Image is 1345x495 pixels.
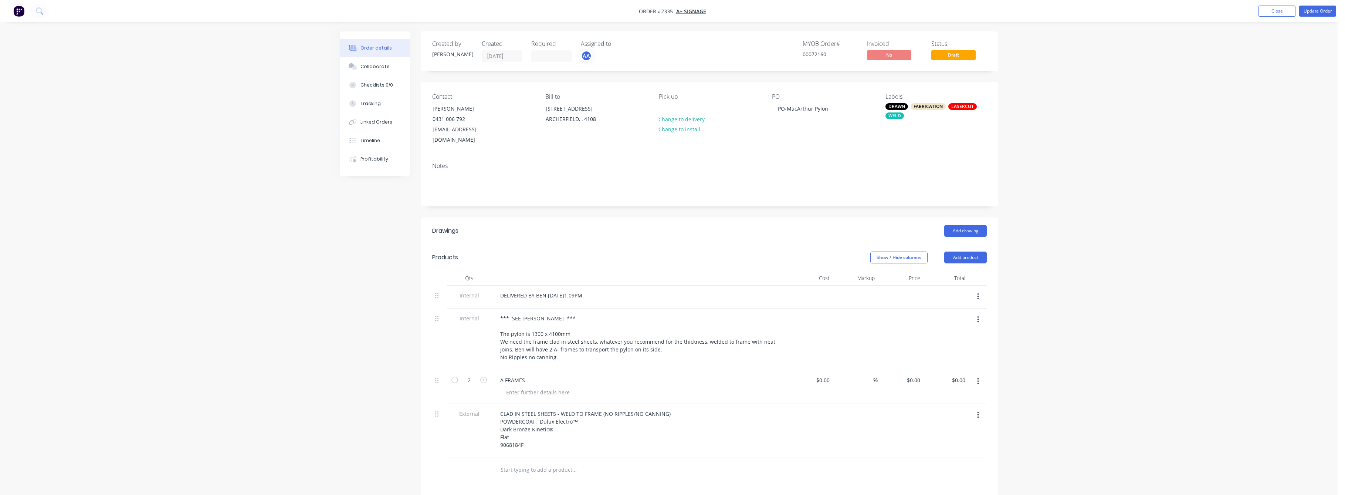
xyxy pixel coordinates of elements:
div: PO [772,93,873,100]
div: Notes [432,162,987,169]
div: PO-MacArthur Pylon [772,103,834,114]
button: Show / Hide columns [870,252,928,263]
div: MYOB Order # [803,40,858,47]
span: Order #2335 - [639,8,676,15]
div: WELD [885,112,904,119]
div: Bill to [545,93,647,100]
div: DRAWN [885,103,908,110]
span: Internal [450,292,488,299]
div: Timeline [360,137,380,144]
span: Internal [450,314,488,322]
span: External [450,410,488,418]
div: Collaborate [360,63,390,70]
div: Invoiced [867,40,922,47]
div: [STREET_ADDRESS]ARCHERFIELD, , 4108 [539,103,613,127]
div: CLAD IN STEEL SHEETS - WELD TO FRAME (NO RIPPLES/NO CANNING) POWDERCOAT: Dulux Electro™ Dark Bron... [494,408,677,450]
span: % [873,376,878,384]
div: A FRAMES [494,375,531,385]
div: Price [878,271,923,286]
button: Tracking [340,94,410,113]
button: Timeline [340,131,410,150]
button: Change to install [655,124,704,134]
div: Profitability [360,156,388,162]
img: Factory [13,6,24,17]
div: [PERSON_NAME] [433,104,494,114]
div: LASERCUT [948,103,977,110]
div: Status [931,40,987,47]
div: Pick up [659,93,760,100]
button: Update Order [1299,6,1336,17]
div: Total [923,271,969,286]
div: [PERSON_NAME]0431 006 792[EMAIL_ADDRESS][DOMAIN_NAME] [426,103,500,145]
div: Order details [360,45,392,51]
span: No [867,50,911,60]
div: DELIVERED BY BEN [DATE]1.09PM [494,290,588,301]
button: Profitability [340,150,410,168]
div: Contact [432,93,533,100]
div: 0431 006 792 [433,114,494,124]
div: Cost [787,271,833,286]
button: Checklists 0/0 [340,76,410,94]
div: Assigned to [581,40,655,47]
div: Markup [833,271,878,286]
button: Order details [340,39,410,57]
button: Add product [944,252,987,263]
button: Close [1258,6,1295,17]
div: FABRICATION [911,103,946,110]
input: Start typing to add a product... [500,462,648,477]
button: AA [581,50,592,61]
button: Add drawing [944,225,987,237]
div: Tracking [360,100,381,107]
div: [EMAIL_ADDRESS][DOMAIN_NAME] [433,124,494,145]
div: *** SEE [PERSON_NAME] *** The pylon is 1300 x 4100mm We need the frame clad in steel sheets, what... [494,313,784,363]
div: Products [432,253,458,262]
div: 00072160 [803,50,858,58]
div: Drawings [432,226,458,235]
div: Created by [432,40,473,47]
div: Checklists 0/0 [360,82,393,88]
div: Qty [447,271,491,286]
div: ARCHERFIELD, , 4108 [546,114,607,124]
div: [PERSON_NAME] [432,50,473,58]
a: A+ Signage [676,8,706,15]
div: Labels [885,93,987,100]
div: Created [482,40,522,47]
div: Linked Orders [360,119,392,125]
button: Collaborate [340,57,410,76]
span: Draft [931,50,976,60]
button: Linked Orders [340,113,410,131]
div: Required [531,40,572,47]
div: [STREET_ADDRESS] [546,104,607,114]
button: Change to delivery [655,114,709,124]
